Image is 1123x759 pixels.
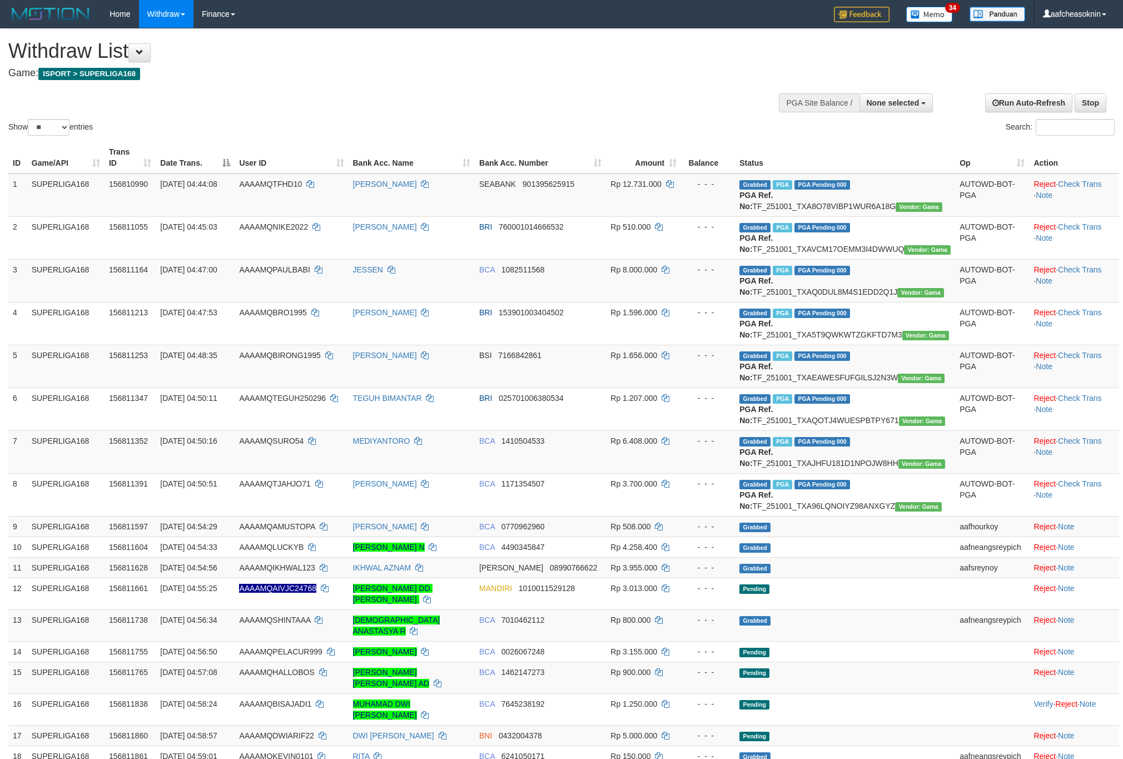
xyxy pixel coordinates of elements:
[8,345,27,388] td: 5
[685,350,731,361] div: - - -
[498,351,541,360] span: Copy 7166842861 to clipboard
[739,437,771,447] span: Grabbed
[27,302,105,345] td: SUPERLIGA168
[499,308,564,317] span: Copy 153901003404502 to clipboard
[353,543,425,552] a: [PERSON_NAME] N
[8,578,27,609] td: 12
[109,394,148,403] span: 156811347
[739,309,771,318] span: Grabbed
[1029,430,1119,473] td: · ·
[499,222,564,231] span: Copy 760001014666532 to clipboard
[353,563,411,572] a: IKHWAL AZNAM
[610,563,657,572] span: Rp 3.955.000
[239,616,310,624] span: AAAAMQSHINTAAA
[1033,647,1056,656] a: Reject
[945,3,960,13] span: 34
[779,93,859,112] div: PGA Site Balance /
[38,68,140,80] span: ISPORT > SUPERLIGA168
[1058,394,1102,403] a: Check Trans
[859,93,933,112] button: None selected
[109,308,148,317] span: 156811213
[479,647,495,656] span: BCA
[906,7,953,22] img: Button%20Memo.svg
[955,259,1029,302] td: AUTOWD-BOT-PGA
[685,562,731,573] div: - - -
[109,584,148,593] span: 156811661
[479,265,495,274] span: BCA
[27,388,105,430] td: SUPERLIGA168
[1058,308,1102,317] a: Check Trans
[349,142,475,173] th: Bank Acc. Name: activate to sort column ascending
[1033,308,1056,317] a: Reject
[1033,584,1056,593] a: Reject
[1058,265,1102,274] a: Check Trans
[353,584,433,604] a: [PERSON_NAME] DD. [PERSON_NAME].
[739,266,771,275] span: Grabbed
[1058,522,1075,531] a: Note
[27,609,105,641] td: SUPERLIGA168
[27,662,105,693] td: SUPERLIGA168
[160,394,217,403] span: [DATE] 04:50:11
[475,142,606,173] th: Bank Acc. Number: activate to sort column ascending
[353,180,417,188] a: [PERSON_NAME]
[685,264,731,275] div: - - -
[685,307,731,318] div: - - -
[8,40,738,62] h1: Withdraw List
[1036,405,1052,414] a: Note
[739,648,769,657] span: Pending
[353,436,410,445] a: MEDIYANTORO
[27,430,105,473] td: SUPERLIGA168
[479,351,492,360] span: BSI
[955,142,1029,173] th: Op: activate to sort column ascending
[794,394,850,404] span: PGA Pending
[1029,302,1119,345] td: · ·
[550,563,598,572] span: Copy 08990766622 to clipboard
[1033,700,1053,708] a: Verify
[1036,319,1052,328] a: Note
[1029,345,1119,388] td: · ·
[8,662,27,693] td: 15
[739,276,773,296] b: PGA Ref. No:
[1033,180,1056,188] a: Reject
[27,345,105,388] td: SUPERLIGA168
[739,405,773,425] b: PGA Ref. No:
[239,522,315,531] span: AAAAMQAMUSTOPA
[1058,351,1102,360] a: Check Trans
[739,234,773,254] b: PGA Ref. No:
[739,191,773,211] b: PGA Ref. No:
[353,351,417,360] a: [PERSON_NAME]
[239,308,306,317] span: AAAAMQBRO1995
[1058,563,1075,572] a: Note
[1033,522,1056,531] a: Reject
[479,584,512,593] span: MANDIRI
[955,345,1029,388] td: AUTOWD-BOT-PGA
[1036,276,1052,285] a: Note
[519,584,575,593] span: Copy 1010011529128 to clipboard
[610,616,650,624] span: Rp 800.000
[1006,119,1115,136] label: Search:
[501,522,545,531] span: Copy 0770962960 to clipboard
[27,516,105,537] td: SUPERLIGA168
[353,308,417,317] a: [PERSON_NAME]
[794,180,850,190] span: PGA Pending
[27,259,105,302] td: SUPERLIGA168
[898,374,945,383] span: Vendor URL: https://trx31.1velocity.biz
[479,522,495,531] span: BCA
[610,479,657,488] span: Rp 3.700.000
[160,522,217,531] span: [DATE] 04:54:29
[8,259,27,302] td: 3
[1033,563,1056,572] a: Reject
[794,309,850,318] span: PGA Pending
[239,647,322,656] span: AAAAMQPELACUR999
[955,430,1029,473] td: AUTOWD-BOT-PGA
[239,351,320,360] span: AAAAMQBIRONG1995
[735,345,955,388] td: TF_251001_TXAEAWESFUFGILSJ2N3W
[501,436,545,445] span: Copy 1410504533 to clipboard
[1036,448,1052,457] a: Note
[735,302,955,345] td: TF_251001_TXA5T9QWKWTZGKFTD7M3
[239,563,315,572] span: AAAAMQIKHWAL123
[109,222,148,231] span: 156811055
[353,668,430,688] a: [PERSON_NAME] [PERSON_NAME] AD
[773,180,792,190] span: Marked by aafandaneth
[610,436,657,445] span: Rp 6.408.000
